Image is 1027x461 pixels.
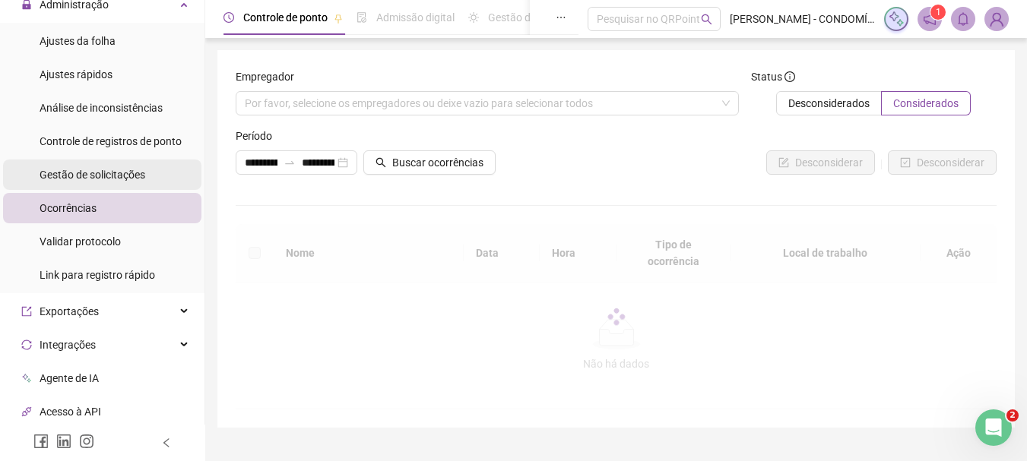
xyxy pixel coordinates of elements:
span: Validar protocolo [40,235,121,248]
button: Buscar ocorrências [363,150,496,175]
img: sparkle-icon.fc2bf0ac1784a2077858766a79e2daf3.svg [888,11,905,27]
span: info-circle [785,71,795,82]
span: api [21,406,32,417]
span: file-done [357,12,367,23]
span: search [376,157,386,168]
span: left [161,437,172,448]
span: Análise de inconsistências [40,102,163,114]
span: Agente de IA [40,372,99,384]
span: pushpin [334,14,343,23]
span: Desconsiderados [788,97,870,109]
span: linkedin [56,434,71,449]
span: swap-right [284,156,296,169]
sup: 1 [930,5,946,20]
span: Acesso à API [40,406,101,418]
span: Buscar ocorrências [392,154,483,171]
span: Ocorrências [40,202,97,214]
span: Exportações [40,305,99,317]
button: Desconsiderar [766,150,875,175]
label: Empregador [236,68,304,85]
span: 2 [1006,409,1019,422]
span: search [701,14,712,25]
span: ellipsis [556,12,566,23]
span: facebook [33,434,49,449]
iframe: Intercom live chat [975,409,1012,446]
span: Gestão de solicitações [40,169,145,181]
span: export [21,306,32,317]
span: Controle de ponto [243,11,328,24]
span: sync [21,339,32,350]
span: Considerados [893,97,959,109]
span: notification [923,12,937,26]
span: clock-circle [223,12,234,23]
span: bell [956,12,970,26]
button: Desconsiderar [888,150,997,175]
span: Ajustes rápidos [40,68,113,81]
span: Gestão de férias [488,11,565,24]
span: sun [468,12,479,23]
span: Integrações [40,339,96,351]
span: to [284,156,296,169]
label: Período [236,128,282,144]
img: 77571 [985,8,1008,30]
span: Ajustes da folha [40,35,116,47]
span: Admissão digital [376,11,455,24]
span: instagram [79,434,94,449]
span: 1 [936,7,941,17]
span: Status [751,68,795,85]
span: [PERSON_NAME] - CONDOMÍNIO DO EDIFÍCIO [GEOGRAPHIC_DATA] [730,11,875,27]
span: Link para registro rápido [40,269,155,281]
span: Controle de registros de ponto [40,135,182,147]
